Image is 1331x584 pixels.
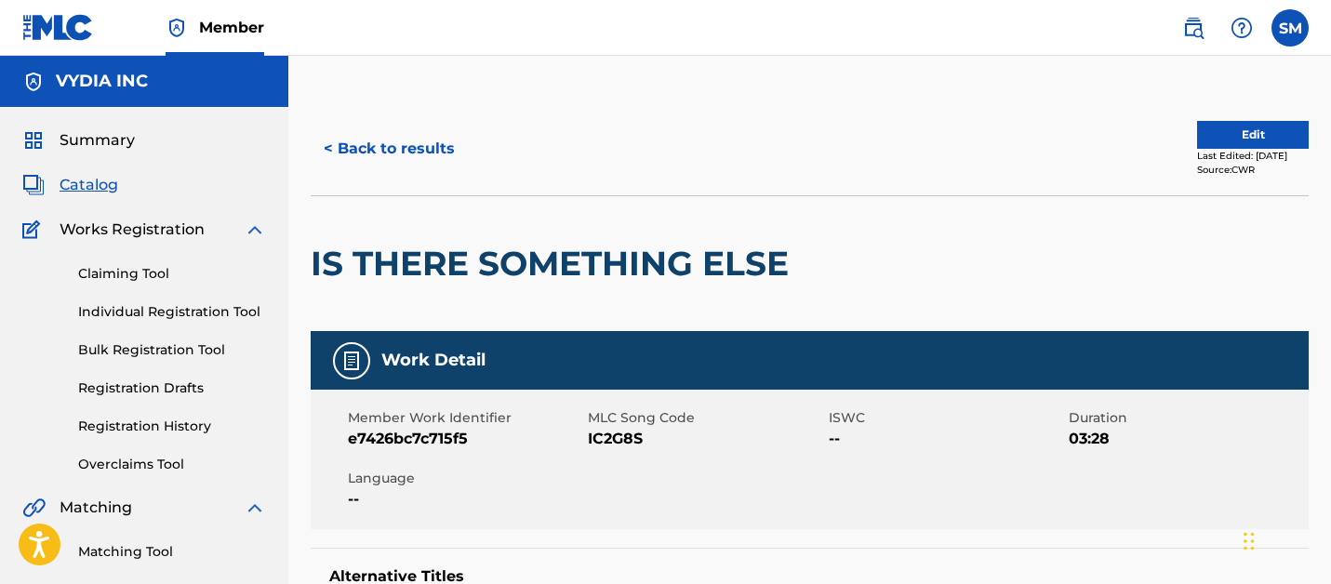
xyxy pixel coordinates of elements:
[22,219,47,241] img: Works Registration
[78,302,266,322] a: Individual Registration Tool
[1069,408,1304,428] span: Duration
[348,428,583,450] span: e7426bc7c715f5
[22,129,45,152] img: Summary
[1223,9,1260,46] div: Help
[1279,347,1331,497] iframe: Resource Center
[829,408,1064,428] span: ISWC
[1271,9,1309,46] div: User Menu
[1197,149,1309,163] div: Last Edited: [DATE]
[1238,495,1331,584] iframe: Chat Widget
[588,428,823,450] span: IC2G8S
[381,350,486,371] h5: Work Detail
[1244,513,1255,569] div: Drag
[244,219,266,241] img: expand
[829,428,1064,450] span: --
[348,469,583,488] span: Language
[1182,17,1205,39] img: search
[1197,121,1309,149] button: Edit
[78,417,266,436] a: Registration History
[78,264,266,284] a: Claiming Tool
[22,71,45,93] img: Accounts
[78,340,266,360] a: Bulk Registration Tool
[1231,17,1253,39] img: help
[199,17,264,38] span: Member
[22,14,94,41] img: MLC Logo
[60,219,205,241] span: Works Registration
[78,455,266,474] a: Overclaims Tool
[311,243,798,285] h2: IS THERE SOMETHING ELSE
[1197,163,1309,177] div: Source: CWR
[166,17,188,39] img: Top Rightsholder
[60,174,118,196] span: Catalog
[60,129,135,152] span: Summary
[1175,9,1212,46] a: Public Search
[78,542,266,562] a: Matching Tool
[1069,428,1304,450] span: 03:28
[22,174,45,196] img: Catalog
[22,174,118,196] a: CatalogCatalog
[348,408,583,428] span: Member Work Identifier
[22,497,46,519] img: Matching
[311,126,468,172] button: < Back to results
[56,71,148,92] h5: VYDIA INC
[348,488,583,511] span: --
[60,497,132,519] span: Matching
[340,350,363,372] img: Work Detail
[244,497,266,519] img: expand
[78,378,266,398] a: Registration Drafts
[588,408,823,428] span: MLC Song Code
[22,129,135,152] a: SummarySummary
